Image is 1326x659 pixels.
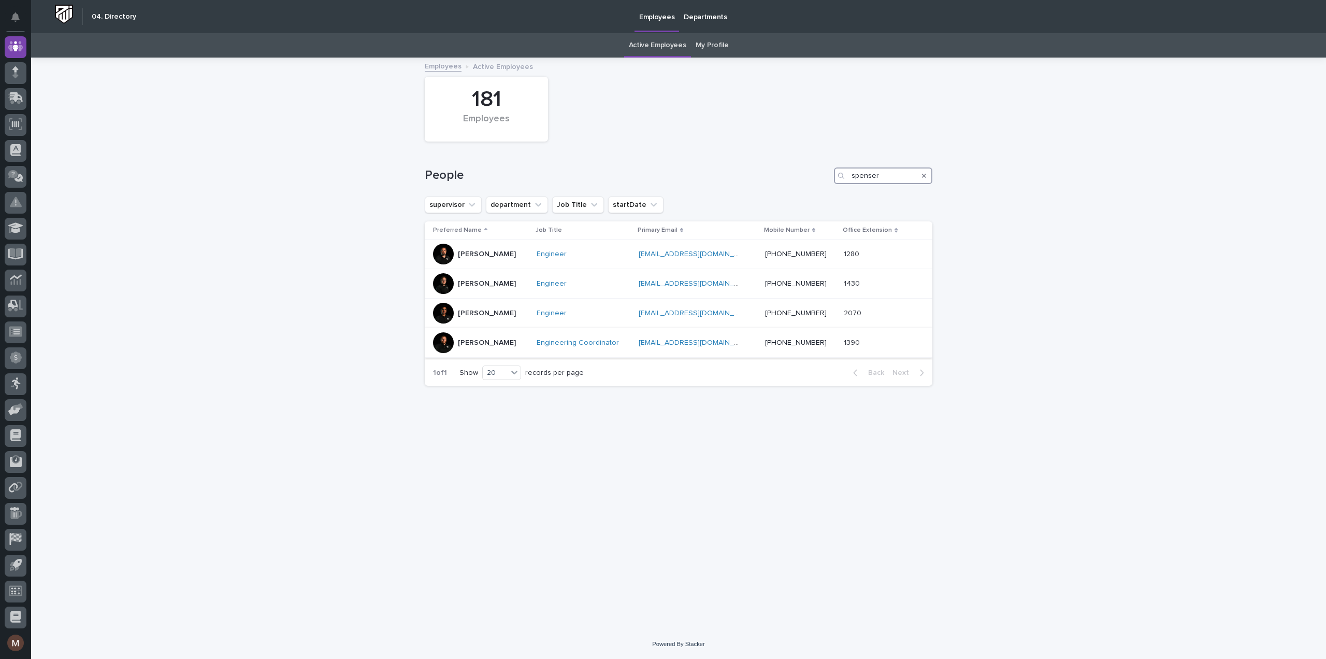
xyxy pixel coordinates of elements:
p: 1430 [844,277,862,288]
button: startDate [608,197,664,213]
div: 20 [483,368,508,378]
a: Employees [425,60,462,72]
a: [EMAIL_ADDRESS][DOMAIN_NAME] [639,310,756,317]
p: [PERSON_NAME] [458,309,516,318]
button: Next [888,368,932,377]
span: Back [862,369,884,376]
div: Notifications [13,12,26,29]
p: Primary Email [638,225,678,236]
a: [PHONE_NUMBER] [765,250,827,258]
button: Back [845,368,888,377]
a: Powered By Stacker [652,641,704,647]
a: [PHONE_NUMBER] [765,280,827,287]
button: department [486,197,548,213]
a: Engineer [537,279,567,288]
p: 1390 [844,336,862,347]
button: Job Title [552,197,604,213]
a: [EMAIL_ADDRESS][DOMAIN_NAME] [639,280,756,287]
p: Job Title [536,225,562,236]
a: [EMAIL_ADDRESS][DOMAIN_NAME] [639,339,756,346]
tr: [PERSON_NAME]Engineer [EMAIL_ADDRESS][DOMAIN_NAME] [PHONE_NUMBER]12801280 [425,240,932,269]
p: Active Employees [473,60,533,72]
button: supervisor [425,197,482,213]
a: Active Employees [629,33,686,58]
a: Engineering Coordinator [537,339,619,347]
a: Engineer [537,250,567,259]
a: [PHONE_NUMBER] [765,310,827,317]
a: [EMAIL_ADDRESS][DOMAIN_NAME] [639,250,756,258]
p: records per page [525,369,584,377]
p: [PERSON_NAME] [458,250,516,259]
a: [PHONE_NUMBER] [765,339,827,346]
input: Search [834,167,932,184]
p: Mobile Number [764,225,810,236]
div: Employees [442,114,530,135]
div: 181 [442,87,530,113]
a: My Profile [696,33,729,58]
p: [PERSON_NAME] [458,339,516,347]
tr: [PERSON_NAME]Engineering Coordinator [EMAIL_ADDRESS][DOMAIN_NAME] [PHONE_NUMBER]13901390 [425,328,932,358]
p: 2070 [844,307,863,318]
p: 1280 [844,248,861,259]
button: users-avatar [5,632,26,654]
tr: [PERSON_NAME]Engineer [EMAIL_ADDRESS][DOMAIN_NAME] [PHONE_NUMBER]14301430 [425,269,932,299]
h1: People [425,168,830,183]
span: Next [892,369,915,376]
tr: [PERSON_NAME]Engineer [EMAIL_ADDRESS][DOMAIN_NAME] [PHONE_NUMBER]20702070 [425,299,932,328]
h2: 04. Directory [92,12,136,21]
p: Show [459,369,478,377]
p: Office Extension [843,225,892,236]
button: Notifications [5,6,26,28]
p: Preferred Name [433,225,482,236]
a: Engineer [537,309,567,318]
p: 1 of 1 [425,360,455,386]
p: [PERSON_NAME] [458,279,516,288]
img: Workspace Logo [54,5,74,24]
